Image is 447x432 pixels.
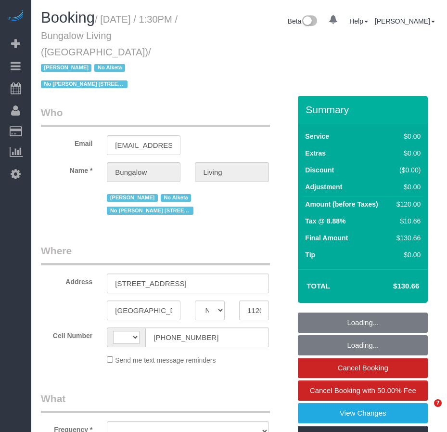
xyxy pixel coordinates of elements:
label: Amount (before Taxes) [305,199,378,209]
input: Zip Code [239,301,269,320]
img: New interface [301,15,317,28]
a: Help [349,17,368,25]
div: $0.00 [393,148,421,158]
input: Email [107,135,180,155]
input: City [107,301,180,320]
div: ($0.00) [393,165,421,175]
span: No [PERSON_NAME] [STREET_ADDRESS] [107,207,193,214]
label: Discount [305,165,334,175]
label: Tip [305,250,315,260]
legend: Where [41,244,270,265]
div: $120.00 [393,199,421,209]
small: / [DATE] / 1:30PM / Bungalow Living ([GEOGRAPHIC_DATA]) [41,14,178,90]
a: Cancel Booking [298,358,428,378]
div: $0.00 [393,182,421,192]
label: Name * [34,162,100,175]
label: Tax @ 8.88% [305,216,345,226]
label: Service [305,131,329,141]
label: Final Amount [305,233,348,243]
span: No Alketa [94,64,125,72]
legend: What [41,392,270,413]
span: / [41,47,151,90]
strong: Total [307,282,330,290]
span: No Alketa [161,194,192,202]
label: Cell Number [34,327,100,340]
input: Last Name [195,162,268,182]
a: Beta [288,17,318,25]
label: Adjustment [305,182,342,192]
div: $10.66 [393,216,421,226]
div: $0.00 [393,131,421,141]
span: [PERSON_NAME] [107,194,157,202]
a: View Changes [298,403,428,423]
span: Cancel Booking with 50.00% Fee [310,386,416,394]
iframe: Intercom live chat [414,399,437,422]
input: Cell Number [145,327,268,347]
span: No [PERSON_NAME] [STREET_ADDRESS] [41,80,128,88]
a: Cancel Booking with 50.00% Fee [298,380,428,401]
span: Send me text message reminders [115,356,216,364]
h4: $130.66 [364,282,419,290]
label: Extras [305,148,326,158]
img: Automaid Logo [6,10,25,23]
label: Email [34,135,100,148]
h3: Summary [306,104,423,115]
div: $0.00 [393,250,421,260]
a: [PERSON_NAME] [375,17,435,25]
label: Address [34,274,100,287]
input: First Name [107,162,180,182]
span: 7 [434,399,442,407]
span: [PERSON_NAME] [41,64,91,72]
div: $130.66 [393,233,421,243]
span: Booking [41,9,95,26]
legend: Who [41,105,270,127]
